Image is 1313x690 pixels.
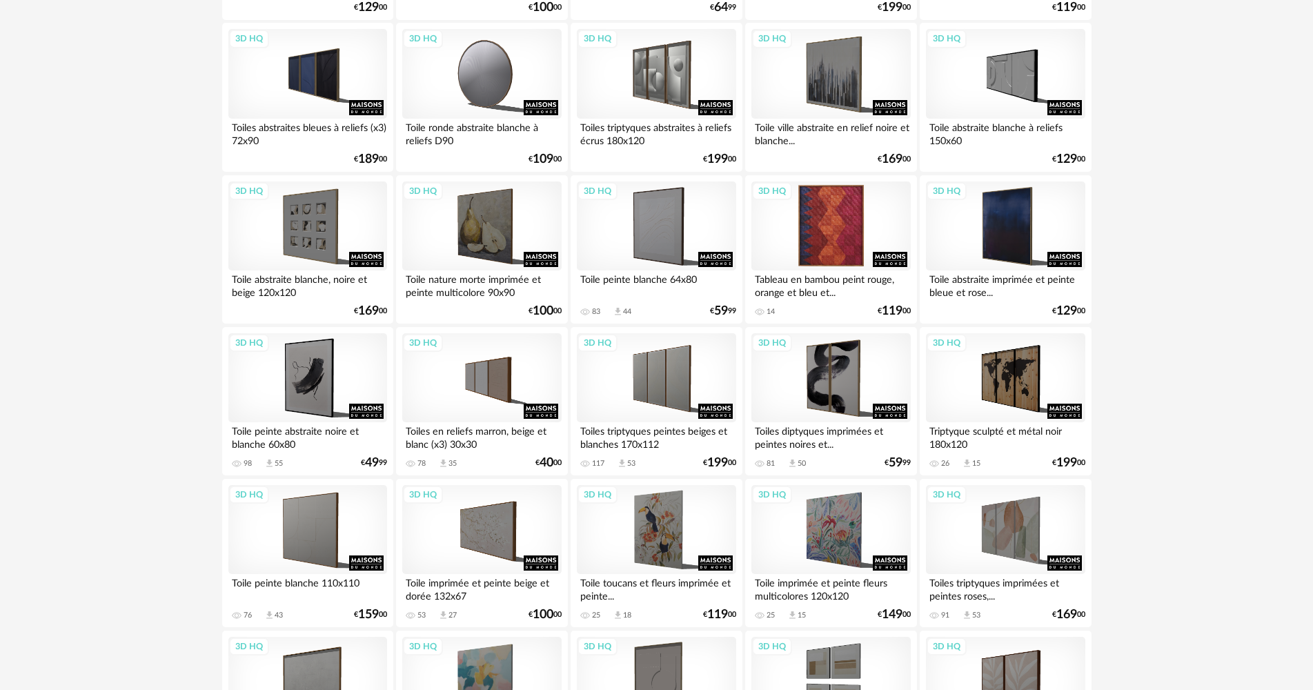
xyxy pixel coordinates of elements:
a: 3D HQ Toiles triptyques abstraites à reliefs écrus 180x120 €19900 [571,23,742,172]
span: 100 [533,3,553,12]
div: 3D HQ [752,182,792,200]
span: Download icon [613,610,623,620]
span: 189 [358,155,379,164]
span: 40 [540,458,553,468]
div: 3D HQ [229,638,269,655]
div: € 00 [354,610,387,620]
div: 3D HQ [752,486,792,504]
span: 169 [1056,610,1077,620]
div: € 00 [878,3,911,12]
a: 3D HQ Toile abstraite blanche, noire et beige 120x120 €16900 [222,175,393,324]
div: Toile abstraite imprimée et peinte bleue et rose... [926,270,1085,298]
span: 159 [358,610,379,620]
span: Download icon [613,306,623,317]
span: 129 [1056,306,1077,316]
div: € 00 [529,306,562,316]
div: Toile ronde abstraite blanche à reliefs D90 [402,119,561,146]
div: Toile abstraite blanche à reliefs 150x60 [926,119,1085,146]
a: 3D HQ Toiles en reliefs marron, beige et blanc (x3) 30x30 78 Download icon 35 €4000 [396,327,567,476]
div: € 00 [878,610,911,620]
span: 100 [533,610,553,620]
span: 119 [707,610,728,620]
div: 3D HQ [927,182,967,200]
span: Download icon [264,458,275,469]
div: € 00 [354,3,387,12]
div: € 00 [354,155,387,164]
div: € 00 [529,155,562,164]
div: Toiles abstraites bleues à reliefs (x3) 72x90 [228,119,387,146]
div: Toile nature morte imprimée et peinte multicolore 90x90 [402,270,561,298]
span: 199 [707,155,728,164]
a: 3D HQ Toiles diptyques imprimées et peintes noires et... 81 Download icon 50 €5999 [745,327,916,476]
div: 3D HQ [229,182,269,200]
div: Toile ville abstraite en relief noire et blanche... [751,119,910,146]
div: Toile toucans et fleurs imprimée et peinte... [577,574,736,602]
div: 3D HQ [403,486,443,504]
div: Toiles triptyques abstraites à reliefs écrus 180x120 [577,119,736,146]
div: 3D HQ [752,30,792,48]
div: 3D HQ [752,334,792,352]
div: 3D HQ [577,30,618,48]
span: 64 [714,3,728,12]
span: 199 [882,3,902,12]
div: 78 [417,459,426,469]
div: 3D HQ [577,638,618,655]
div: 53 [627,459,635,469]
div: 25 [767,611,775,620]
div: 3D HQ [577,182,618,200]
span: Download icon [438,610,448,620]
div: € 00 [1052,3,1085,12]
div: € 00 [878,155,911,164]
div: 35 [448,459,457,469]
span: 49 [365,458,379,468]
a: 3D HQ Toile peinte blanche 110x110 76 Download icon 43 €15900 [222,479,393,628]
a: 3D HQ Toiles abstraites bleues à reliefs (x3) 72x90 €18900 [222,23,393,172]
div: € 00 [1052,155,1085,164]
div: 55 [275,459,283,469]
a: 3D HQ Toile ville abstraite en relief noire et blanche... €16900 [745,23,916,172]
div: 3D HQ [927,486,967,504]
div: € 00 [703,610,736,620]
div: Tableau en bambou peint rouge, orange et bleu et... [751,270,910,298]
div: 3D HQ [752,638,792,655]
div: 18 [623,611,631,620]
a: 3D HQ Triptyque sculpté et métal noir 180x120 26 Download icon 15 €19900 [920,327,1091,476]
div: 15 [972,459,980,469]
div: Triptyque sculpté et métal noir 180x120 [926,422,1085,450]
div: 14 [767,307,775,317]
div: Toile peinte blanche 110x110 [228,574,387,602]
a: 3D HQ Toile peinte blanche 64x80 83 Download icon 44 €5999 [571,175,742,324]
span: 169 [882,155,902,164]
div: € 00 [529,610,562,620]
span: 59 [714,306,728,316]
div: 81 [767,459,775,469]
a: 3D HQ Toile nature morte imprimée et peinte multicolore 90x90 €10000 [396,175,567,324]
div: 25 [592,611,600,620]
div: 3D HQ [403,638,443,655]
div: 3D HQ [927,30,967,48]
div: 3D HQ [229,30,269,48]
div: 3D HQ [927,334,967,352]
div: € 00 [703,155,736,164]
div: 53 [417,611,426,620]
div: 91 [941,611,949,620]
span: 169 [358,306,379,316]
a: 3D HQ Toile imprimée et peinte beige et dorée 132x67 53 Download icon 27 €10000 [396,479,567,628]
a: 3D HQ Toile peinte abstraite noire et blanche 60x80 98 Download icon 55 €4999 [222,327,393,476]
div: Toile peinte blanche 64x80 [577,270,736,298]
div: 117 [592,459,604,469]
span: Download icon [962,610,972,620]
a: 3D HQ Toile imprimée et peinte fleurs multicolores 120x120 25 Download icon 15 €14900 [745,479,916,628]
span: Download icon [787,458,798,469]
span: 129 [358,3,379,12]
div: 3D HQ [577,486,618,504]
div: Toile imprimée et peinte fleurs multicolores 120x120 [751,574,910,602]
div: Toiles triptyques imprimées et peintes roses,... [926,574,1085,602]
span: 199 [1056,458,1077,468]
div: 15 [798,611,806,620]
div: € 00 [535,458,562,468]
span: 100 [533,306,553,316]
span: 129 [1056,155,1077,164]
span: 149 [882,610,902,620]
div: € 00 [1052,458,1085,468]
